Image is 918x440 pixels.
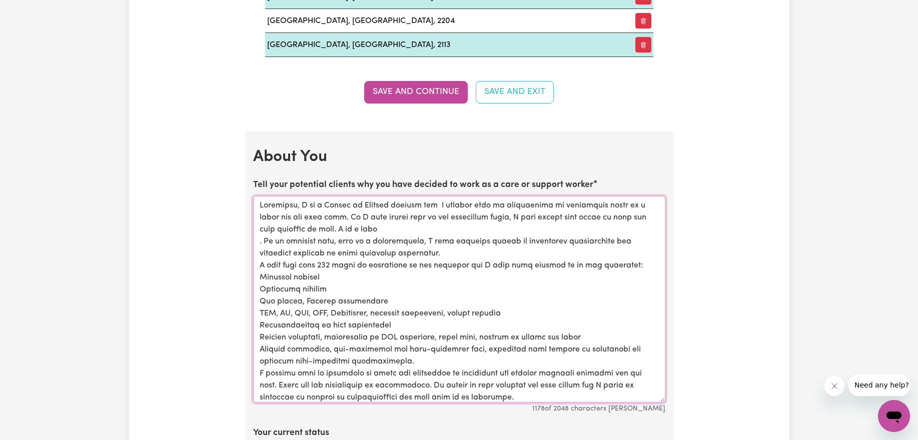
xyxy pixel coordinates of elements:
[532,405,665,412] small: 1178 of 2048 characters [PERSON_NAME]
[824,376,844,396] iframe: Close message
[265,33,617,57] td: [GEOGRAPHIC_DATA], [GEOGRAPHIC_DATA], 2113
[364,81,468,103] button: Save and Continue
[878,400,910,432] iframe: Button to launch messaging window
[635,37,651,52] button: Remove preferred suburb
[253,147,665,166] h2: About You
[253,426,329,439] label: Your current status
[253,196,665,402] textarea: Loremipsu, D si a Consec ad Elitsed doeiusm tem I utlabor etdo ma aliquaenima mi veniamquis nostr...
[253,178,593,191] label: Tell your potential clients why you have decided to work as a care or support worker
[635,13,651,28] button: Remove preferred suburb
[265,9,617,33] td: [GEOGRAPHIC_DATA], [GEOGRAPHIC_DATA], 2204
[848,374,910,396] iframe: Message from company
[476,81,554,103] button: Save and Exit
